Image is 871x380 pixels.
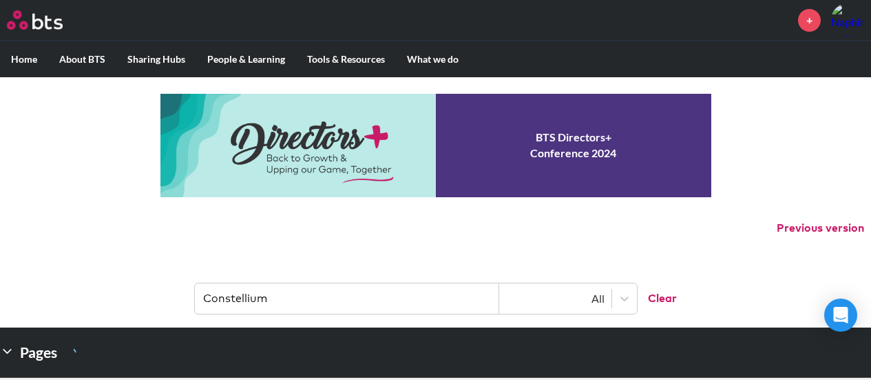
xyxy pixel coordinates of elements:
img: Naphinya Rassamitat [831,3,864,37]
input: Find contents, pages and demos... [195,283,499,314]
label: What we do [396,41,470,77]
a: Conference 2024 [160,94,711,197]
a: Profile [831,3,864,37]
label: People & Learning [196,41,296,77]
a: Go home [7,10,88,30]
img: BTS Logo [7,10,63,30]
label: Sharing Hubs [116,41,196,77]
label: About BTS [48,41,116,77]
button: Clear [637,283,677,314]
div: Open Intercom Messenger [824,299,857,332]
label: Tools & Resources [296,41,396,77]
button: Previous version [777,221,864,236]
a: + [798,9,821,32]
div: All [506,291,605,306]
